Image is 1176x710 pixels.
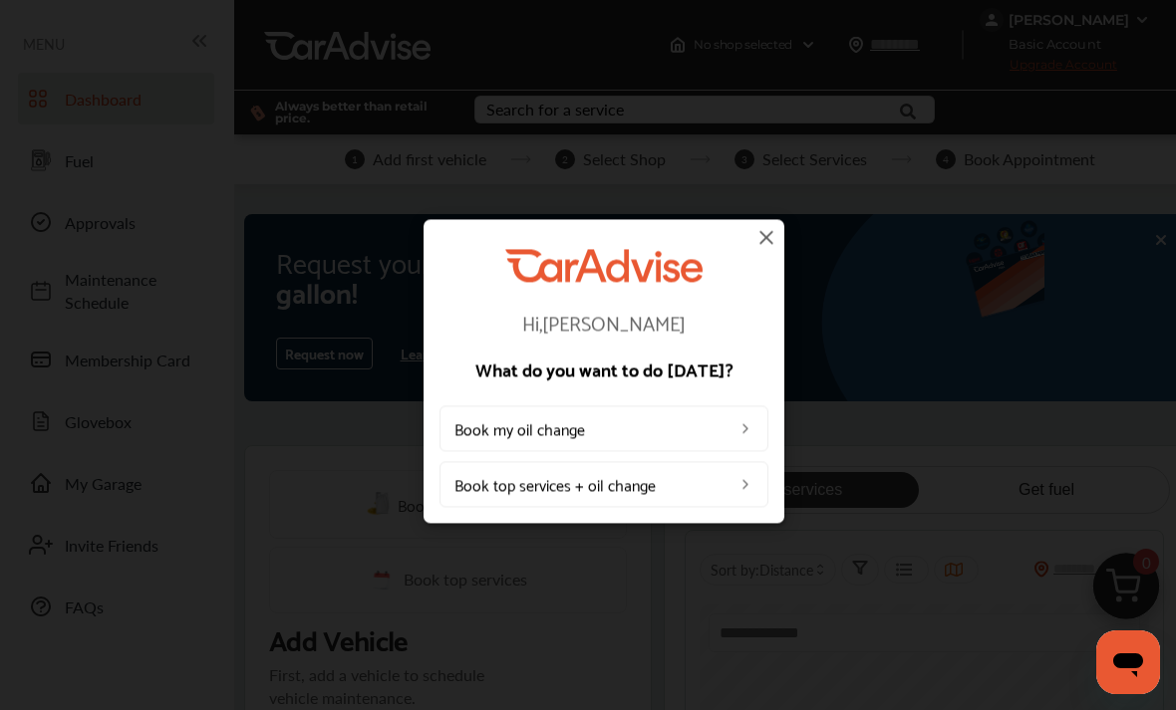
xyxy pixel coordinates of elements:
[505,249,703,282] img: CarAdvise Logo
[440,461,768,507] a: Book top services + oil change
[440,359,768,377] p: What do you want to do [DATE]?
[754,225,778,249] img: close-icon.a004319c.svg
[440,405,768,451] a: Book my oil change
[737,420,753,436] img: left_arrow_icon.0f472efe.svg
[1096,630,1160,694] iframe: Button to launch messaging window
[440,312,768,332] p: Hi, [PERSON_NAME]
[737,476,753,492] img: left_arrow_icon.0f472efe.svg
